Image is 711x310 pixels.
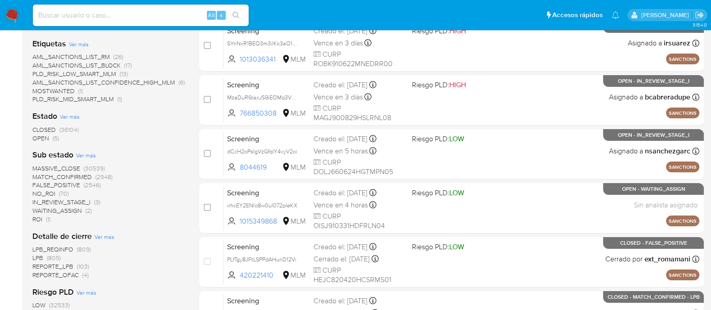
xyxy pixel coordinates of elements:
[641,11,692,19] p: anamaria.arriagasanchez@mercadolibre.com.mx
[220,11,223,19] span: s
[695,10,704,20] a: Salir
[612,11,619,19] a: Notificaciones
[33,9,249,21] input: Buscar usuario o caso...
[208,11,215,19] span: Alt
[227,9,245,22] button: search-icon
[552,10,603,20] span: Accesos rápidos
[692,21,707,28] span: 3.154.0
